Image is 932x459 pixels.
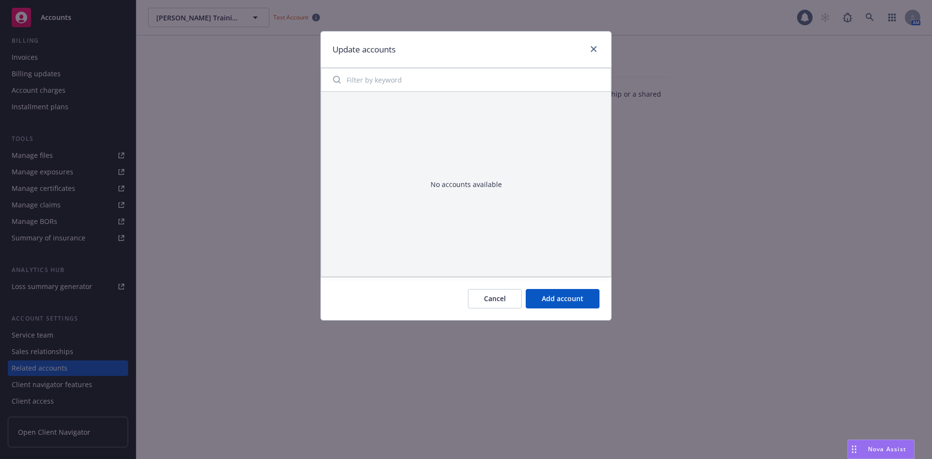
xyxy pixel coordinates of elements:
button: Add account [526,289,599,308]
span: Nova Assist [868,445,906,453]
div: No accounts available [431,179,502,189]
h1: Update accounts [333,43,396,56]
button: Nova Assist [848,440,915,459]
a: close [588,43,599,55]
input: Filter by keyword [327,70,605,89]
span: Add account [542,294,583,303]
button: Cancel [468,289,522,308]
div: Drag to move [848,440,860,459]
span: Cancel [484,294,506,303]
